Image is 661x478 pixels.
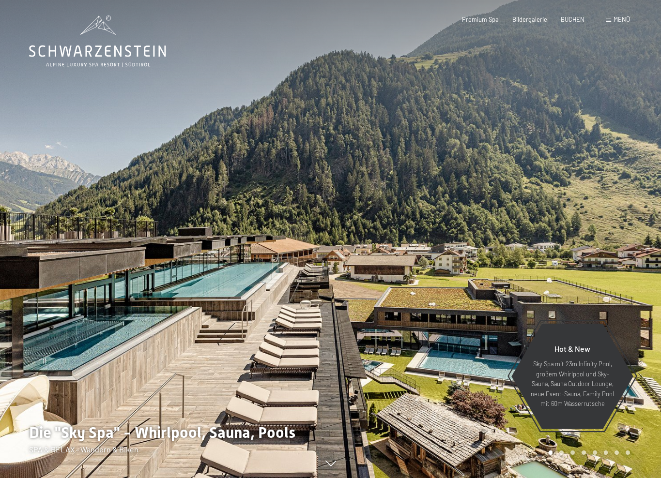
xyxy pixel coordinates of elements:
a: BUCHEN [561,15,584,23]
div: Carousel Pagination [545,450,630,455]
div: Carousel Page 6 [604,450,608,455]
div: Carousel Page 7 [615,450,619,455]
div: Carousel Page 8 [626,450,630,455]
div: Carousel Page 2 [559,450,564,455]
span: Menü [614,15,630,23]
a: Premium Spa [462,15,499,23]
a: Bildergalerie [512,15,547,23]
div: Carousel Page 3 [570,450,575,455]
div: Carousel Page 5 [593,450,597,455]
span: Hot & New [554,344,590,353]
div: Carousel Page 1 (Current Slide) [549,450,553,455]
div: Carousel Page 4 [582,450,586,455]
p: Sky Spa mit 23m Infinity Pool, großem Whirlpool und Sky-Sauna, Sauna Outdoor Lounge, neue Event-S... [530,359,615,408]
a: Hot & New Sky Spa mit 23m Infinity Pool, großem Whirlpool und Sky-Sauna, Sauna Outdoor Lounge, ne... [511,323,634,430]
